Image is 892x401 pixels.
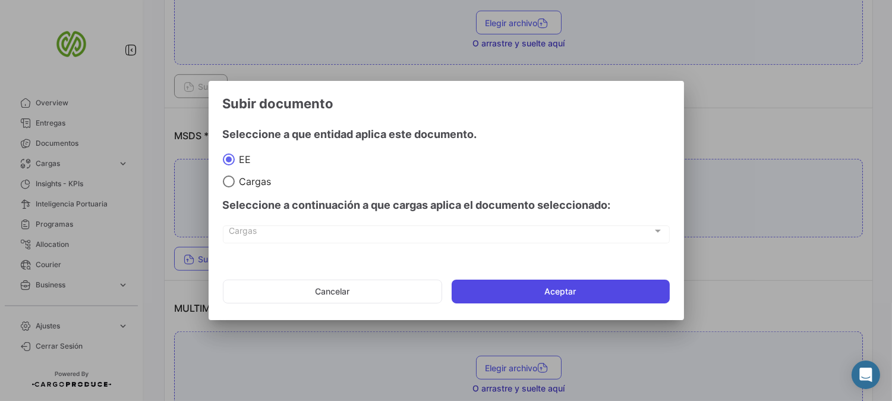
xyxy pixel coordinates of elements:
[235,153,251,165] span: EE
[235,176,272,187] span: Cargas
[223,197,670,214] h4: Seleccione a continuación a que cargas aplica el documento seleccionado:
[223,95,670,112] h3: Subir documento
[229,228,653,239] span: Cargas
[852,361,880,389] div: Abrir Intercom Messenger
[223,126,670,143] h4: Seleccione a que entidad aplica este documento.
[223,280,442,303] button: Cancelar
[452,280,670,303] button: Aceptar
